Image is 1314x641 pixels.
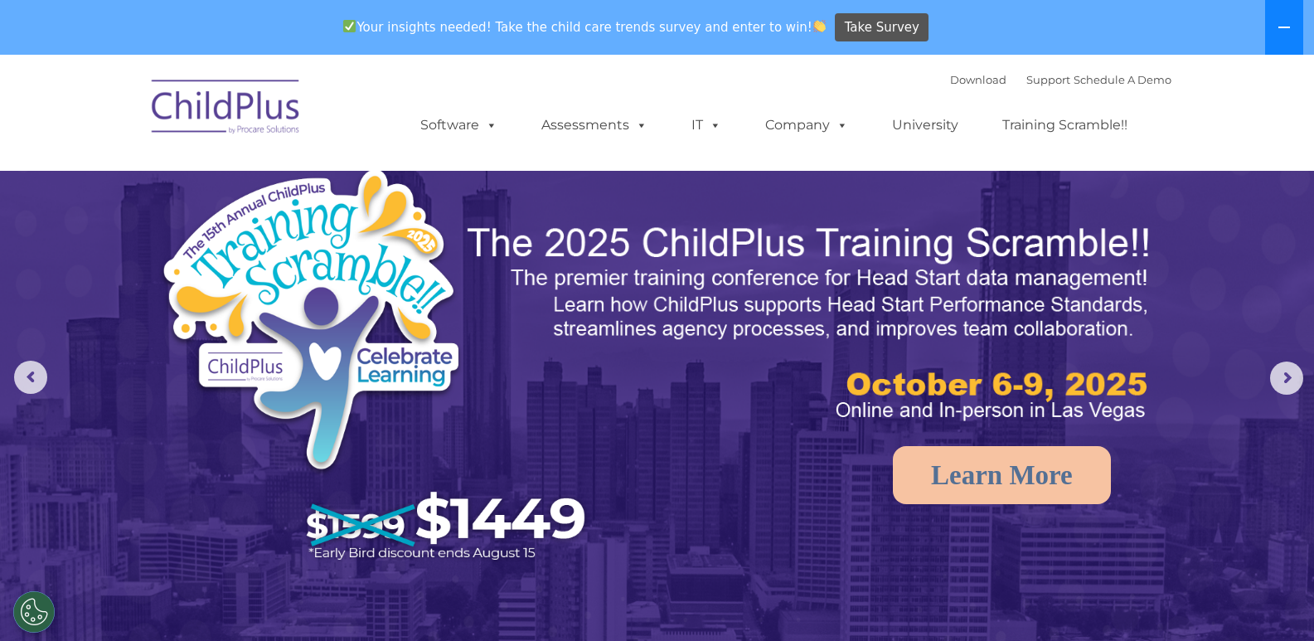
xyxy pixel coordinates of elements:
a: Support [1026,73,1070,86]
img: ✅ [343,20,356,32]
img: ChildPlus by Procare Solutions [143,68,309,151]
a: Software [404,109,514,142]
span: Last name [230,109,281,122]
font: | [950,73,1171,86]
a: Take Survey [835,13,929,42]
a: Assessments [525,109,664,142]
a: Company [749,109,865,142]
span: Take Survey [845,13,919,42]
a: Training Scramble!! [986,109,1144,142]
a: IT [675,109,738,142]
button: Cookies Settings [13,591,55,633]
a: University [875,109,975,142]
a: Download [950,73,1006,86]
iframe: Chat Widget [1043,462,1314,641]
span: Your insights needed! Take the child care trends survey and enter to win! [337,11,833,43]
a: Schedule A Demo [1074,73,1171,86]
span: Phone number [230,177,301,190]
a: Learn More [893,446,1111,504]
img: 👏 [813,20,826,32]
